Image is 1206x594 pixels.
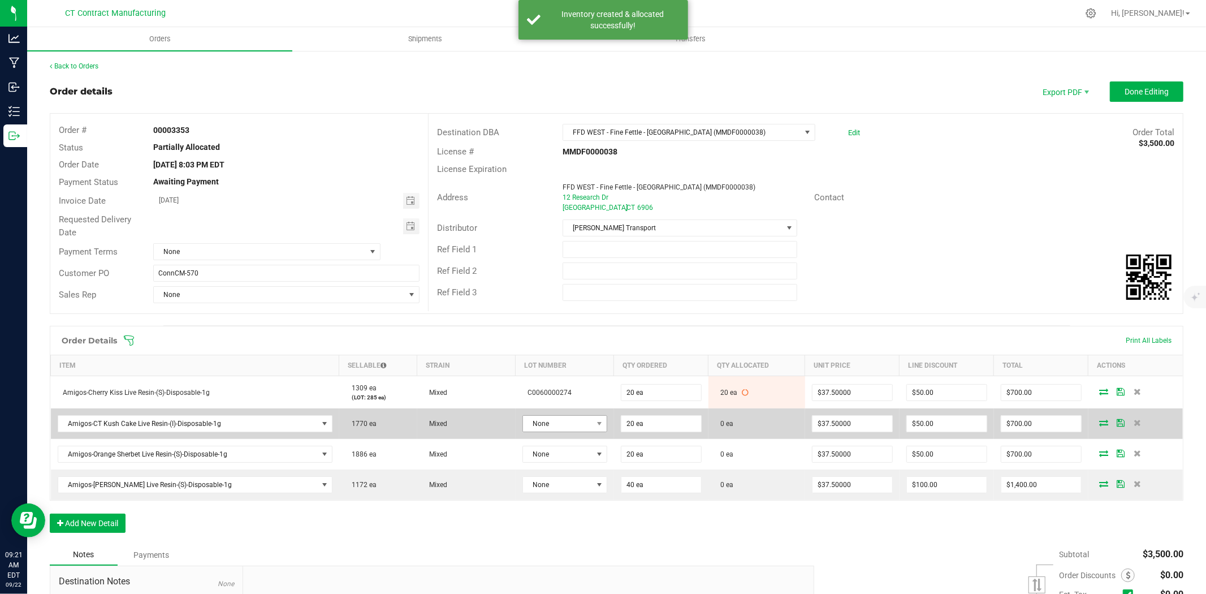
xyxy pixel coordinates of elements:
span: 12 Research Dr [563,193,608,201]
span: 1309 ea [346,384,377,392]
span: Order Total [1132,127,1174,137]
a: Edit [848,128,860,137]
div: Notes [50,544,118,566]
span: None [523,477,593,493]
span: Done Editing [1125,87,1169,96]
span: Delete Order Detail [1129,450,1146,457]
span: FFD WEST - Fine Fettle - [GEOGRAPHIC_DATA] (MMDF0000038) [563,183,755,191]
th: Lot Number [516,355,614,376]
span: Destination DBA [437,127,499,137]
qrcode: 00003353 [1126,255,1172,300]
strong: MMDF0000038 [563,147,617,156]
span: Toggle calendar [403,218,420,234]
th: Strain [417,355,516,376]
p: (LOT: 285 ea) [346,393,410,402]
inline-svg: Manufacturing [8,57,20,68]
span: NO DATA FOUND [58,446,332,463]
span: Toggle calendar [403,193,420,209]
th: Qty Allocated [708,355,805,376]
span: Ref Field 1 [437,244,477,255]
div: Payments [118,545,185,565]
span: Mixed [424,450,448,458]
p: 09/22 [5,580,22,589]
strong: Partially Allocated [153,143,220,152]
input: 0 [621,446,701,462]
span: License Expiration [437,164,507,174]
span: Order # [59,125,87,135]
span: Amigos-CT Kush Cake Live Resin-(I)-Disposable-1g [58,416,318,432]
th: Line Discount [900,355,994,376]
span: Mixed [424,389,448,397]
span: 20 ea [715,389,738,397]
a: Shipments [292,27,557,51]
div: Manage settings [1084,8,1098,19]
span: None [154,287,405,303]
span: Invoice Date [59,196,106,206]
inline-svg: Inventory [8,106,20,117]
button: Done Editing [1110,81,1183,102]
input: 0 [907,416,987,432]
span: Save Order Detail [1112,388,1129,395]
span: Mixed [424,481,448,489]
inline-svg: Analytics [8,33,20,44]
span: Delete Order Detail [1129,480,1146,487]
span: None [523,446,593,462]
input: 0 [812,385,892,401]
input: 0 [1001,446,1081,462]
span: Contact [814,192,844,203]
span: Destination Notes [59,575,234,588]
span: 6906 [637,204,653,212]
input: 0 [1001,477,1081,493]
img: Scan me! [1126,255,1172,300]
input: 0 [812,446,892,462]
span: Ref Field 3 [437,287,477,298]
input: 0 [621,416,701,432]
span: Shipments [393,34,457,44]
span: NO DATA FOUND [58,415,332,432]
span: Subtotal [1059,550,1089,559]
input: 0 [907,446,987,462]
span: [PERSON_NAME] Transport [563,220,783,236]
span: Requested Delivery Date [59,214,131,238]
span: None [218,580,234,588]
span: None [523,416,593,432]
button: Add New Detail [50,514,126,533]
input: 0 [812,416,892,432]
span: 1770 ea [346,420,377,428]
th: Actions [1088,355,1183,376]
input: 0 [1001,385,1081,401]
strong: Awaiting Payment [153,177,219,186]
span: C0060000274 [522,389,572,397]
span: Orders [134,34,186,44]
span: $0.00 [1160,570,1183,580]
inline-svg: Inbound [8,81,20,93]
a: Transfers [557,27,823,51]
span: Distributor [437,223,477,233]
span: Order Discounts [1059,571,1121,580]
span: $3,500.00 [1143,549,1183,559]
p: 09:21 AM EDT [5,550,22,580]
span: Payment Terms [59,247,118,257]
div: Inventory created & allocated successfully! [547,8,680,31]
span: [GEOGRAPHIC_DATA] [563,204,628,212]
span: 0 ea [715,420,734,428]
th: Sellable [339,355,417,376]
input: 0 [907,477,987,493]
input: 0 [621,385,701,401]
span: Hi, [PERSON_NAME]! [1111,8,1185,18]
h1: Order Details [62,336,117,345]
span: Save Order Detail [1112,419,1129,426]
strong: [DATE] 8:03 PM EDT [153,160,224,169]
span: Status [59,143,83,153]
iframe: Resource center [11,503,45,537]
span: 0 ea [715,481,734,489]
inline-svg: Outbound [8,130,20,141]
span: Packages pending sync: 1 Packages in sync: 0 [742,389,749,397]
span: CT Contract Manufacturing [65,8,166,18]
input: 0 [621,477,701,493]
th: Unit Price [805,355,900,376]
strong: 00003353 [153,126,189,135]
span: Ref Field 2 [437,266,477,276]
span: CT [626,204,635,212]
input: 0 [907,385,987,401]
